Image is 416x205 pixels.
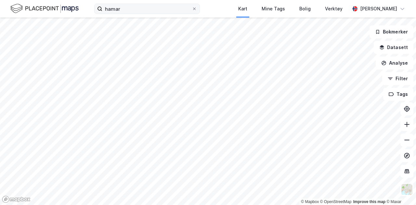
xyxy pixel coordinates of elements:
[2,196,31,203] a: Mapbox homepage
[376,57,413,70] button: Analyse
[353,199,385,204] a: Improve this map
[370,25,413,38] button: Bokmerker
[238,5,247,13] div: Kart
[10,3,79,14] img: logo.f888ab2527a4732fd821a326f86c7f29.svg
[262,5,285,13] div: Mine Tags
[102,4,192,14] input: Søk på adresse, matrikkel, gårdeiere, leietakere eller personer
[383,174,416,205] iframe: Chat Widget
[301,199,319,204] a: Mapbox
[383,88,413,101] button: Tags
[374,41,413,54] button: Datasett
[382,72,413,85] button: Filter
[360,5,397,13] div: [PERSON_NAME]
[325,5,343,13] div: Verktøy
[383,174,416,205] div: Kontrollprogram for chat
[320,199,352,204] a: OpenStreetMap
[299,5,311,13] div: Bolig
